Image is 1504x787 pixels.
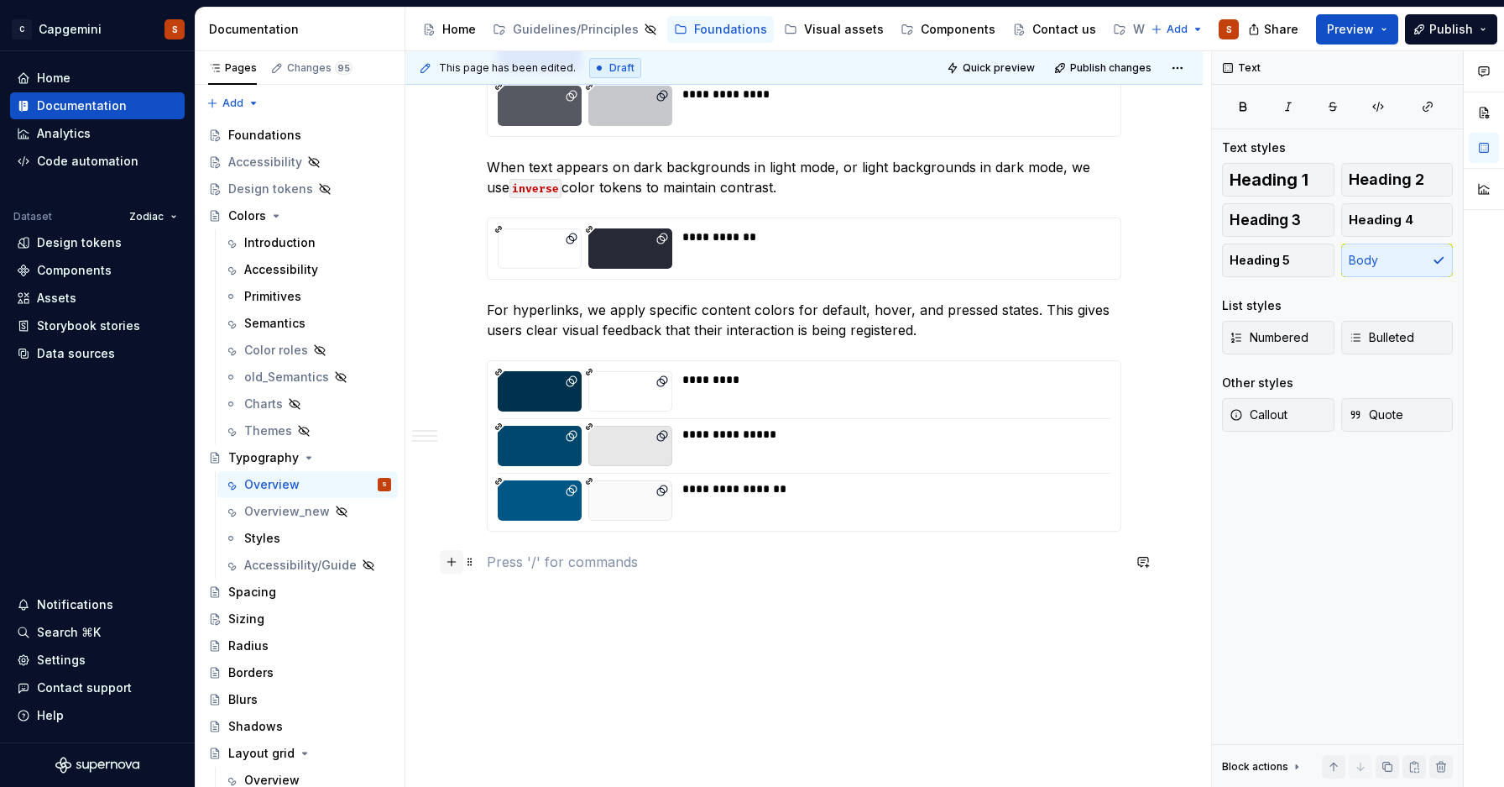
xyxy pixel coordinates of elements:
[1226,23,1232,36] div: S
[509,179,561,198] code: inverse
[1005,16,1103,43] a: Contact us
[1349,171,1424,188] span: Heading 2
[10,229,185,256] a: Design tokens
[37,652,86,669] div: Settings
[217,337,398,364] a: Color roles
[1230,252,1290,269] span: Heading 5
[415,16,483,43] a: Home
[37,153,138,170] div: Code automation
[244,396,283,412] div: Charts
[201,606,398,632] a: Sizing
[217,471,398,498] a: OverviewS
[228,584,276,601] div: Spacing
[37,317,140,334] div: Storybook stories
[10,285,185,312] a: Assets
[228,637,269,654] div: Radius
[222,97,243,110] span: Add
[1230,212,1301,228] span: Heading 3
[1240,14,1309,45] button: Share
[244,234,316,251] div: Introduction
[129,210,164,223] span: Zodiac
[487,157,1121,197] p: When text appears on dark backgrounds in light mode, or light backgrounds in dark mode, we use co...
[10,591,185,618] button: Notifications
[244,557,357,574] div: Accessibility/Guide
[667,16,774,43] a: Foundations
[694,21,767,38] div: Foundations
[1070,61,1151,75] span: Publish changes
[1222,163,1334,197] button: Heading 1
[228,449,299,466] div: Typography
[201,740,398,767] a: Layout grid
[201,202,398,229] a: Colors
[37,97,127,114] div: Documentation
[244,422,292,439] div: Themes
[244,476,300,493] div: Overview
[39,21,102,38] div: Capgemini
[228,664,274,681] div: Borders
[10,120,185,147] a: Analytics
[487,300,1121,340] p: For hyperlinks, we apply specific content colors for default, hover, and pressed states. This giv...
[1049,56,1159,80] button: Publish changes
[37,234,122,251] div: Design tokens
[37,262,112,279] div: Components
[1349,212,1413,228] span: Heading 4
[1230,171,1308,188] span: Heading 1
[201,149,398,176] a: Accessibility
[1316,14,1398,45] button: Preview
[37,290,76,307] div: Assets
[10,312,185,339] a: Storybook stories
[244,261,318,278] div: Accessibility
[217,364,398,391] a: old_Semantics
[1032,21,1096,38] div: Contact us
[201,686,398,713] a: Blurs
[201,92,264,115] button: Add
[228,127,301,144] div: Foundations
[1341,163,1454,197] button: Heading 2
[201,122,398,149] a: Foundations
[10,92,185,119] a: Documentation
[244,503,330,520] div: Overview_new
[217,552,398,579] a: Accessibility/Guide
[228,611,264,627] div: Sizing
[10,65,185,92] a: Home
[1341,321,1454,354] button: Bulleted
[1222,244,1334,277] button: Heading 5
[804,21,884,38] div: Visual assets
[37,596,113,613] div: Notifications
[228,745,295,762] div: Layout grid
[217,525,398,552] a: Styles
[122,205,185,228] button: Zodiac
[217,417,398,444] a: Themes
[486,16,664,43] a: Guidelines/Principles
[228,154,302,171] div: Accessibility
[37,345,115,362] div: Data sources
[963,61,1035,75] span: Quick preview
[209,21,398,38] div: Documentation
[1222,203,1334,237] button: Heading 3
[217,229,398,256] a: Introduction
[10,148,185,175] a: Code automation
[37,125,91,142] div: Analytics
[1222,760,1288,774] div: Block actions
[1429,21,1473,38] span: Publish
[1106,16,1181,43] a: WIP
[228,718,283,735] div: Shadows
[415,13,1142,46] div: Page tree
[442,21,476,38] div: Home
[894,16,1002,43] a: Components
[1230,329,1308,346] span: Numbered
[1222,139,1286,156] div: Text styles
[1349,329,1414,346] span: Bulleted
[217,256,398,283] a: Accessibility
[1133,21,1156,38] div: WIP
[1222,755,1303,779] div: Block actions
[10,257,185,284] a: Components
[201,713,398,740] a: Shadows
[172,23,178,36] div: S
[10,619,185,646] button: Search ⌘K
[244,288,301,305] div: Primitives
[439,61,576,75] span: This page has been edited.
[1222,375,1293,391] div: Other styles
[609,61,634,75] span: Draft
[228,691,258,708] div: Blurs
